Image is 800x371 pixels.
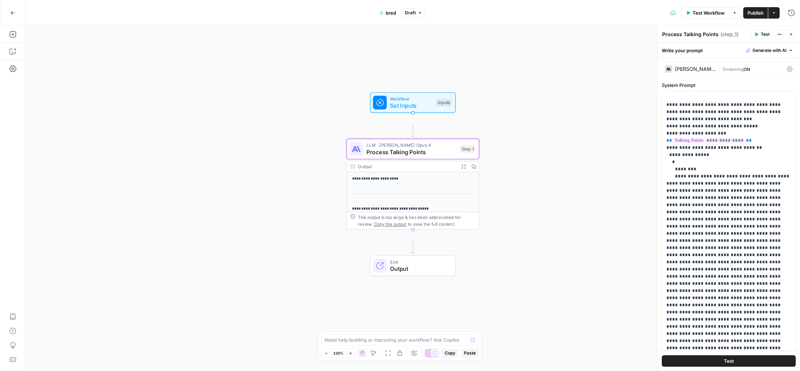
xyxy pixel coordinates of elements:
[402,8,425,18] button: Draft
[386,9,396,16] span: bred
[436,99,452,107] div: Inputs
[744,67,750,72] span: ON
[375,7,400,19] button: bred
[657,43,800,58] div: Write your prompt
[390,101,432,110] span: Set Inputs
[390,264,448,273] span: Output
[333,350,343,356] span: 120%
[445,350,455,356] span: Copy
[366,148,456,156] span: Process Talking Points
[692,9,725,16] span: Test Workflow
[719,65,722,72] span: |
[374,221,406,226] span: Copy the output
[405,10,416,16] span: Draft
[346,255,479,276] div: EndOutput
[390,95,432,102] span: Workflow
[390,258,448,265] span: End
[464,350,476,356] span: Paste
[662,355,796,367] button: Test
[358,214,475,228] div: This output is too large & has been abbreviated for review. to view the full content.
[411,241,414,254] g: Edge from step_1 to end
[461,348,479,358] button: Paste
[720,31,739,38] span: ( step_1 )
[460,145,475,153] div: Step 1
[722,67,744,72] span: Streaming
[346,92,479,113] div: WorkflowSet InputsInputs
[761,31,770,38] span: Test
[662,31,719,38] textarea: Process Talking Points
[724,357,734,365] span: Test
[752,47,786,54] span: Generate with AI
[681,7,729,19] button: Test Workflow
[675,67,716,72] div: [PERSON_NAME] Opus 4
[743,46,796,55] button: Generate with AI
[442,348,458,358] button: Copy
[743,7,768,19] button: Publish
[747,9,764,16] span: Publish
[358,163,456,170] div: Output
[366,142,456,148] span: LLM · [PERSON_NAME] Opus 4
[411,124,414,137] g: Edge from start to step_1
[662,82,796,89] label: System Prompt
[751,30,773,39] button: Test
